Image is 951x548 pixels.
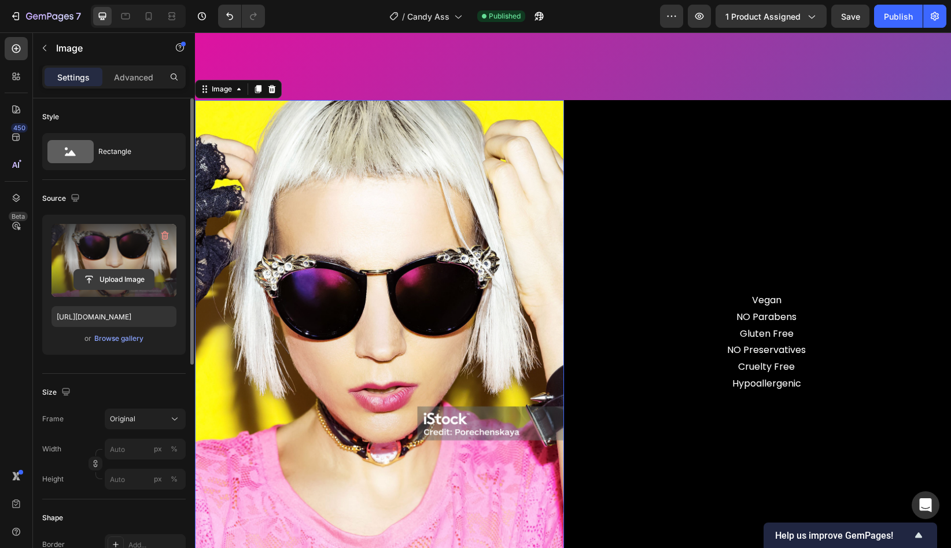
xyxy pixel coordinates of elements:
button: 1 product assigned [716,5,827,28]
div: 450 [11,123,28,133]
div: px [154,474,162,484]
div: Publish [884,10,913,23]
p: Cruelty Free [389,326,755,343]
div: Rectangle [98,138,169,165]
button: Save [831,5,869,28]
button: px [167,472,181,486]
div: % [171,444,178,454]
button: Original [105,409,186,429]
iframe: Design area [195,32,951,548]
input: px% [105,469,186,490]
span: Help us improve GemPages! [775,530,912,541]
div: Style [42,112,59,122]
button: 7 [5,5,86,28]
p: NO Parabens [389,277,755,293]
div: Undo/Redo [218,5,265,28]
button: Browse gallery [94,333,144,344]
button: Upload Image [73,269,154,290]
div: Beta [9,212,28,221]
div: Open Intercom Messenger [912,491,939,519]
span: Published [489,11,521,21]
p: Advanced [114,71,153,83]
label: Width [42,444,61,454]
button: % [151,472,165,486]
label: Height [42,474,64,484]
p: 7 [76,9,81,23]
div: % [171,474,178,484]
p: Hypoallergenic [389,343,755,360]
p: Gluten Free [389,293,755,310]
p: Settings [57,71,90,83]
p: NO Preservatives [389,310,755,326]
input: px% [105,439,186,459]
p: Image [56,41,154,55]
span: 1 product assigned [725,10,801,23]
span: / [402,10,405,23]
button: Show survey - Help us improve GemPages! [775,528,926,542]
button: px [167,442,181,456]
div: Browse gallery [94,333,143,344]
div: Shape [42,513,63,523]
p: Vegan [389,260,755,277]
label: Frame [42,414,64,424]
button: Publish [874,5,923,28]
button: % [151,442,165,456]
input: https://example.com/image.jpg [51,306,176,327]
span: Original [110,414,135,424]
div: Source [42,191,82,207]
div: px [154,444,162,454]
span: or [84,332,91,345]
div: Size [42,385,73,400]
span: Save [841,12,860,21]
span: Candy Ass [407,10,449,23]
